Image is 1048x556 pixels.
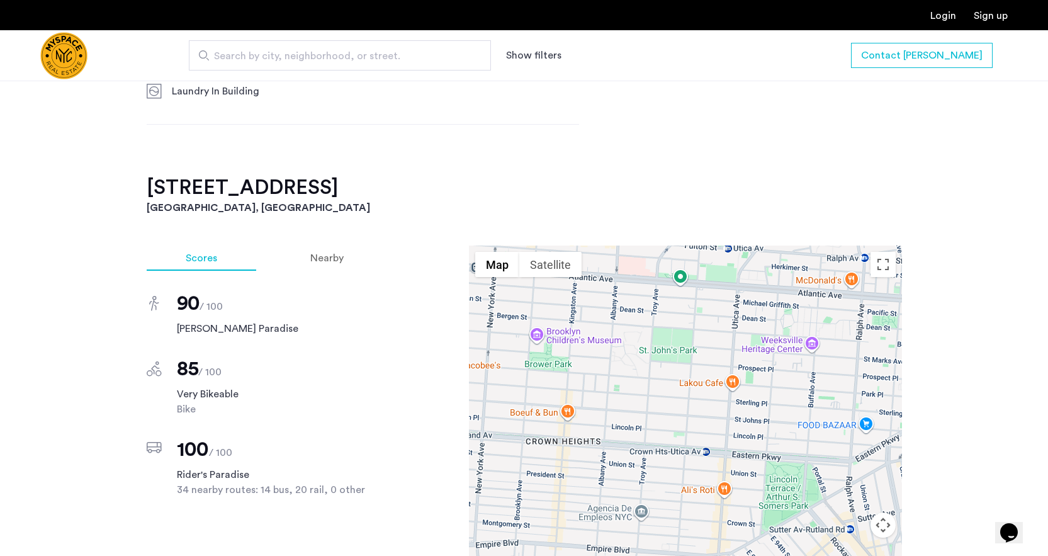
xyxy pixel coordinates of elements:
[172,84,278,99] div: Laundry In Building
[177,359,199,379] span: 85
[189,40,491,71] input: Apartment Search
[861,48,983,63] span: Contact [PERSON_NAME]
[149,296,159,311] img: score
[177,321,383,336] span: [PERSON_NAME] Paradise
[930,11,956,21] a: Login
[40,32,87,79] img: logo
[974,11,1008,21] a: Registration
[177,387,383,402] span: Very Bikeable
[147,200,902,215] h3: [GEOGRAPHIC_DATA], [GEOGRAPHIC_DATA]
[177,482,383,497] span: 34 nearby routes: 14 bus, 20 rail, 0 other
[198,367,222,377] span: / 100
[177,440,209,460] span: 100
[147,361,162,377] img: score
[995,506,1035,543] iframe: chat widget
[177,402,383,417] span: Bike
[310,253,344,263] span: Nearby
[851,43,993,68] button: button
[147,175,902,200] h2: [STREET_ADDRESS]
[871,513,896,538] button: Map camera controls
[177,293,200,314] span: 90
[40,32,87,79] a: Cazamio Logo
[209,448,232,458] span: / 100
[186,253,217,263] span: Scores
[147,442,162,453] img: score
[200,302,223,312] span: / 100
[519,252,582,277] button: Show satellite imagery
[177,467,383,482] span: Rider's Paradise
[475,252,519,277] button: Show street map
[506,48,561,63] button: Show or hide filters
[871,252,896,277] button: Toggle fullscreen view
[214,48,456,64] span: Search by city, neighborhood, or street.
